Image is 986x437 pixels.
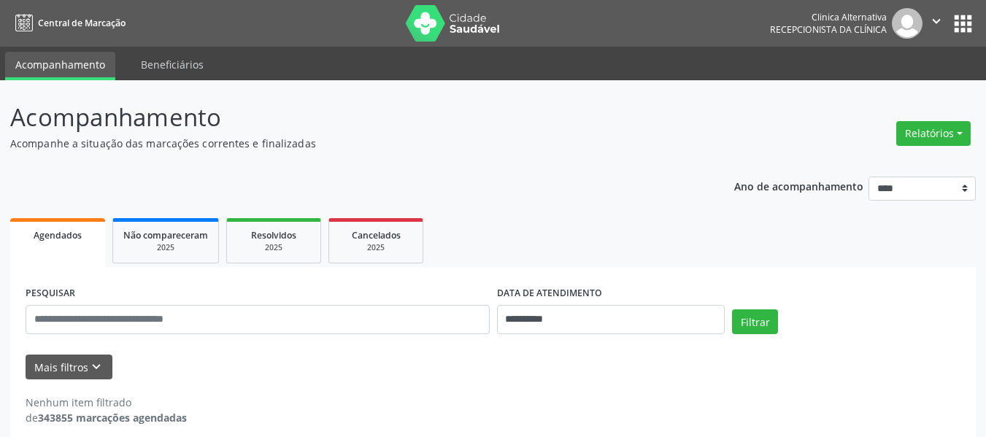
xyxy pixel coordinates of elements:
button: Filtrar [732,309,778,334]
button: Relatórios [896,121,971,146]
span: Central de Marcação [38,17,126,29]
label: PESQUISAR [26,282,75,305]
span: Não compareceram [123,229,208,241]
strong: 343855 marcações agendadas [38,411,187,425]
a: Acompanhamento [5,52,115,80]
a: Beneficiários [131,52,214,77]
label: DATA DE ATENDIMENTO [497,282,602,305]
span: Cancelados [352,229,401,241]
a: Central de Marcação [10,11,126,35]
p: Acompanhe a situação das marcações correntes e finalizadas [10,136,686,151]
span: Agendados [34,229,82,241]
div: Clinica Alternativa [770,11,887,23]
div: de [26,410,187,425]
button:  [923,8,950,39]
div: 2025 [237,242,310,253]
button: apps [950,11,976,36]
div: 2025 [123,242,208,253]
span: Recepcionista da clínica [770,23,887,36]
i: keyboard_arrow_down [88,359,104,375]
div: 2025 [339,242,412,253]
p: Acompanhamento [10,99,686,136]
span: Resolvidos [251,229,296,241]
button: Mais filtroskeyboard_arrow_down [26,355,112,380]
p: Ano de acompanhamento [734,177,863,195]
i:  [928,13,944,29]
div: Nenhum item filtrado [26,395,187,410]
img: img [892,8,923,39]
